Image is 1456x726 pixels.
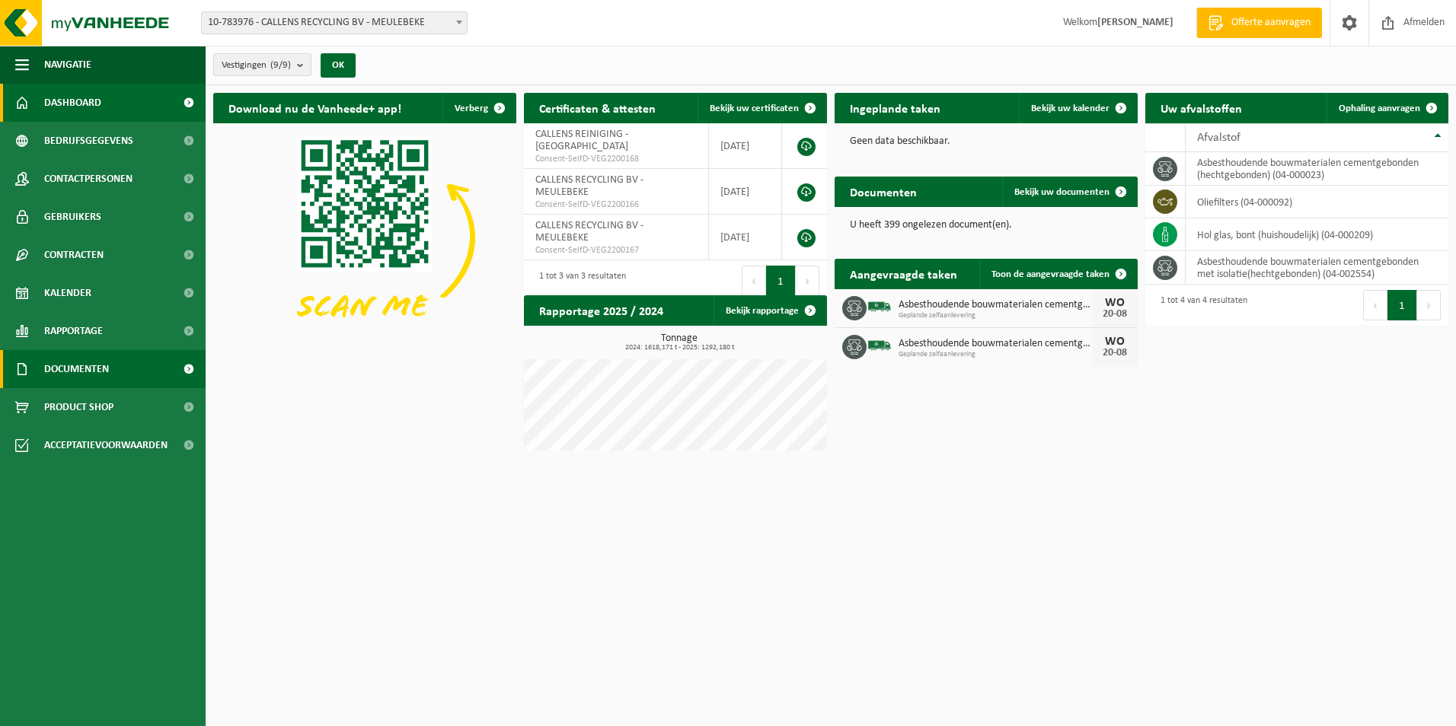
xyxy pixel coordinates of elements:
td: asbesthoudende bouwmaterialen cementgebonden met isolatie(hechtgebonden) (04-002554) [1186,251,1448,285]
button: Vestigingen(9/9) [213,53,311,76]
img: BL-SO-LV [867,333,892,358]
h2: Download nu de Vanheede+ app! [213,93,417,123]
td: [DATE] [709,215,782,260]
span: Geplande zelfaanlevering [899,311,1092,320]
button: Previous [742,266,766,296]
span: Vestigingen [222,54,291,77]
td: hol glas, bont (huishoudelijk) (04-000209) [1186,218,1448,251]
h2: Certificaten & attesten [524,93,671,123]
span: Toon de aangevraagde taken [991,269,1110,279]
span: Navigatie [44,46,91,84]
span: 10-783976 - CALLENS RECYCLING BV - MEULEBEKE [202,12,467,33]
a: Bekijk uw certificaten [698,93,825,123]
span: Gebruikers [44,198,101,236]
a: Bekijk uw documenten [1002,177,1136,207]
h3: Tonnage [532,333,827,352]
span: Offerte aanvragen [1228,15,1314,30]
span: Bekijk uw documenten [1014,187,1110,197]
button: 1 [1387,290,1417,320]
button: Next [796,266,819,296]
h2: Rapportage 2025 / 2024 [524,295,679,325]
span: 2024: 1618,171 t - 2025: 1292,180 t [532,344,827,352]
button: Verberg [442,93,515,123]
span: Contracten [44,236,104,274]
span: Bekijk uw certificaten [710,103,799,113]
a: Bekijk uw kalender [1019,93,1136,123]
div: 20-08 [1100,348,1130,358]
span: CALLENS RECYCLING BV - MEULEBEKE [535,174,643,198]
div: 1 tot 3 van 3 resultaten [532,264,626,298]
span: Documenten [44,350,109,388]
span: Rapportage [44,312,103,350]
td: asbesthoudende bouwmaterialen cementgebonden (hechtgebonden) (04-000023) [1186,152,1448,186]
span: Afvalstof [1197,132,1240,144]
span: CALLENS REINIGING - [GEOGRAPHIC_DATA] [535,129,628,152]
span: Ophaling aanvragen [1339,103,1420,113]
count: (9/9) [270,60,291,70]
h2: Ingeplande taken [835,93,956,123]
h2: Documenten [835,177,932,206]
td: oliefilters (04-000092) [1186,186,1448,218]
img: Download de VHEPlus App [213,123,516,351]
span: Contactpersonen [44,160,133,198]
span: Acceptatievoorwaarden [44,426,168,464]
strong: [PERSON_NAME] [1097,17,1173,28]
div: WO [1100,297,1130,309]
h2: Aangevraagde taken [835,259,972,288]
p: Geen data beschikbaar. [850,136,1122,147]
span: CALLENS RECYCLING BV - MEULEBEKE [535,220,643,244]
td: [DATE] [709,169,782,215]
td: [DATE] [709,123,782,169]
span: 10-783976 - CALLENS RECYCLING BV - MEULEBEKE [201,11,468,34]
a: Offerte aanvragen [1196,8,1322,38]
span: Asbesthoudende bouwmaterialen cementgebonden (hechtgebonden) [899,299,1092,311]
span: Dashboard [44,84,101,122]
span: Geplande zelfaanlevering [899,350,1092,359]
div: WO [1100,336,1130,348]
button: Previous [1363,290,1387,320]
a: Toon de aangevraagde taken [979,259,1136,289]
button: 1 [766,266,796,296]
p: U heeft 399 ongelezen document(en). [850,220,1122,231]
span: Kalender [44,274,91,312]
a: Bekijk rapportage [714,295,825,326]
img: BL-SO-LV [867,294,892,320]
span: Asbesthoudende bouwmaterialen cementgebonden (hechtgebonden) [899,338,1092,350]
div: 20-08 [1100,309,1130,320]
div: 1 tot 4 van 4 resultaten [1153,288,1247,322]
span: Consent-SelfD-VEG2200166 [535,199,697,211]
button: Next [1417,290,1441,320]
span: Verberg [455,103,488,113]
span: Consent-SelfD-VEG2200167 [535,244,697,256]
span: Product Shop [44,388,113,426]
span: Consent-SelfD-VEG2200168 [535,153,697,165]
h2: Uw afvalstoffen [1145,93,1257,123]
span: Bedrijfsgegevens [44,122,133,160]
span: Bekijk uw kalender [1031,103,1110,113]
a: Ophaling aanvragen [1327,93,1447,123]
button: OK [321,53,356,78]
